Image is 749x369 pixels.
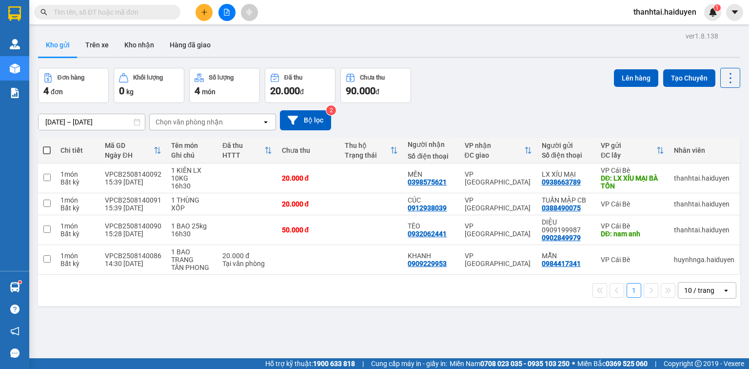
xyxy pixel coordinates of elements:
div: Bất kỳ [60,178,95,186]
div: 20.000 đ [282,174,335,182]
div: Tại văn phòng [222,260,272,267]
div: Người gửi [542,142,591,149]
div: 0938663789 [542,178,581,186]
img: warehouse-icon [10,39,20,49]
div: thanhtai.haiduyen [674,174,734,182]
div: Bất kỳ [60,204,95,212]
span: file-add [223,9,230,16]
button: Kho gửi [38,33,78,57]
div: LX XÍU MẠI [542,170,591,178]
span: kg [126,88,134,96]
span: aim [246,9,253,16]
div: HTTT [222,151,264,159]
div: Chọn văn phòng nhận [156,117,223,127]
strong: 0708 023 035 - 0935 103 250 [480,360,570,368]
span: Miền Nam [450,358,570,369]
input: Tìm tên, số ĐT hoặc mã đơn [54,7,169,18]
div: TÈO [408,222,454,230]
div: MẾN [408,170,454,178]
div: Mã GD [105,142,154,149]
div: VP [GEOGRAPHIC_DATA] [465,196,532,212]
button: Hàng đã giao [162,33,218,57]
div: VP Cái Bè [601,200,664,208]
span: question-circle [10,305,20,314]
div: 15:39 [DATE] [105,178,161,186]
div: 1 món [60,252,95,260]
div: 0932062441 [408,230,447,238]
div: Đã thu [222,142,264,149]
img: icon-new-feature [709,8,717,17]
button: Khối lượng0kg [114,68,184,103]
div: huynhnga.haiduyen [674,256,734,264]
div: 16h30 [171,182,213,190]
img: warehouse-icon [10,63,20,74]
div: 20.000 đ [222,252,272,260]
strong: 0369 525 060 [606,360,648,368]
div: 10 / trang [684,286,714,295]
div: VP Cái Bè [601,166,664,174]
div: 20.000 đ [282,200,335,208]
div: VP gửi [601,142,656,149]
th: Toggle SortBy [217,138,276,164]
div: 50.000 đ [282,226,335,234]
div: 0984417341 [542,260,581,267]
div: Số lượng [209,74,234,81]
div: Khối lượng [133,74,163,81]
div: 15:39 [DATE] [105,204,161,212]
button: Đơn hàng4đơn [38,68,109,103]
div: Bất kỳ [60,230,95,238]
span: | [362,358,364,369]
div: 1 món [60,170,95,178]
div: Chi tiết [60,146,95,154]
button: file-add [218,4,236,21]
div: Số điện thoại [408,152,454,160]
button: Trên xe [78,33,117,57]
span: 0 [119,85,124,97]
svg: open [722,287,730,294]
div: Số điện thoại [542,151,591,159]
span: 4 [195,85,200,97]
th: Toggle SortBy [596,138,669,164]
div: 0902849979 [542,234,581,242]
th: Toggle SortBy [460,138,537,164]
div: VPCB2508140091 [105,196,161,204]
span: Cung cấp máy in - giấy in: [371,358,447,369]
div: 14:30 [DATE] [105,260,161,267]
div: MẪN [542,252,591,260]
button: Bộ lọc [280,110,331,130]
svg: open [262,118,270,126]
div: Bất kỳ [60,260,95,267]
span: 4 [43,85,49,97]
span: Hỗ trợ kỹ thuật: [265,358,355,369]
span: đ [375,88,379,96]
div: KHANH [408,252,454,260]
div: 1 món [60,222,95,230]
button: Đã thu20.000đ [265,68,335,103]
button: Số lượng4món [189,68,260,103]
div: Thu hộ [345,142,390,149]
span: Miền Bắc [577,358,648,369]
div: DIỆU 0909199987 [542,218,591,234]
div: ĐC lấy [601,151,656,159]
span: 20.000 [270,85,300,97]
span: ⚪️ [572,362,575,366]
div: Chưa thu [282,146,335,154]
div: 0398575621 [408,178,447,186]
img: warehouse-icon [10,282,20,292]
img: solution-icon [10,88,20,98]
span: | [655,358,656,369]
button: Lên hàng [614,69,658,87]
button: aim [241,4,258,21]
div: Tên món [171,142,213,149]
sup: 1 [714,4,721,11]
div: Trạng thái [345,151,390,159]
button: Tạo Chuyến [663,69,715,87]
button: Kho nhận [117,33,162,57]
span: copyright [695,360,702,367]
span: đơn [51,88,63,96]
div: VPCB2508140092 [105,170,161,178]
div: Nhân viên [674,146,734,154]
span: search [40,9,47,16]
div: DĐ: nam anh [601,230,664,238]
img: logo-vxr [8,6,21,21]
